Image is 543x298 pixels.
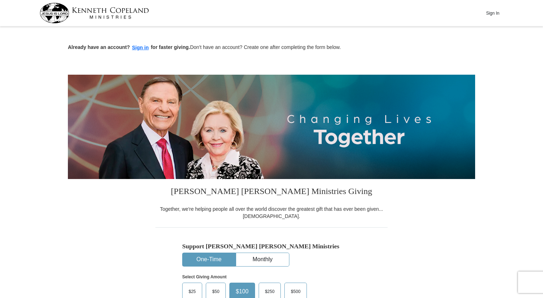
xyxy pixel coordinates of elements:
strong: Already have an account? for faster giving. [68,44,190,50]
button: Sign in [130,44,151,52]
span: $250 [261,286,278,297]
h3: [PERSON_NAME] [PERSON_NAME] Ministries Giving [155,179,388,205]
span: $25 [185,286,199,297]
button: One-Time [183,253,235,266]
div: Together, we're helping people all over the world discover the greatest gift that has ever been g... [155,205,388,220]
h5: Support [PERSON_NAME] [PERSON_NAME] Ministries [182,243,361,250]
button: Monthly [236,253,289,266]
span: $500 [287,286,304,297]
p: Don't have an account? Create one after completing the form below. [68,44,475,52]
strong: Select Giving Amount [182,274,226,279]
span: $100 [232,286,252,297]
button: Sign In [482,8,503,19]
span: $50 [209,286,223,297]
img: kcm-header-logo.svg [40,3,149,23]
